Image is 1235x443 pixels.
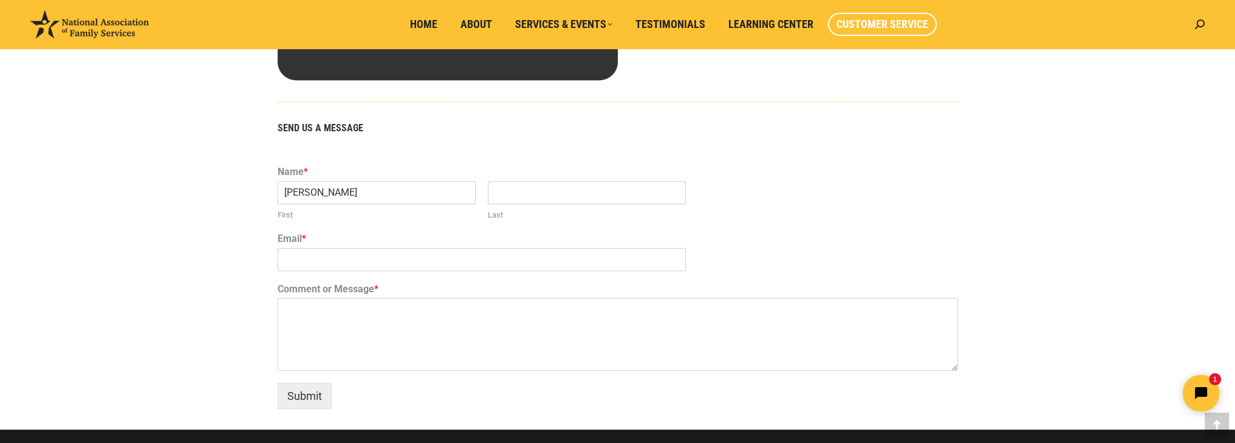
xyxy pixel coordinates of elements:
img: National Association of Family Services [30,10,149,38]
span: Learning Center [728,18,813,31]
a: Home [402,13,446,36]
span: Testimonials [635,18,705,31]
span: Customer Service [836,18,928,31]
label: Last [488,210,686,221]
h5: SEND US A MESSAGE [278,123,958,133]
span: Home [410,18,437,31]
button: Submit [278,383,332,409]
label: Name [278,166,958,179]
a: Testimonials [627,13,714,36]
a: About [452,13,501,36]
a: Customer Service [828,13,937,36]
span: Services & Events [515,18,612,31]
label: Email [278,233,958,246]
iframe: Tidio Chat [1021,365,1230,422]
label: Comment or Message [278,283,958,296]
span: About [460,18,492,31]
a: Learning Center [720,13,822,36]
label: First [278,210,476,221]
